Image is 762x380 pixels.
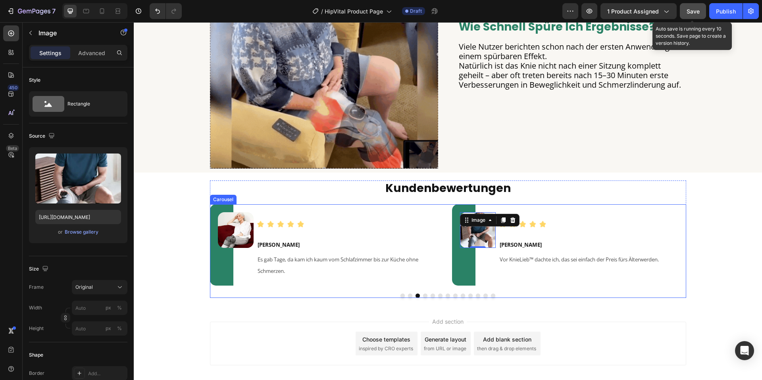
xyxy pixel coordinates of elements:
[680,3,706,19] button: Save
[106,325,111,332] div: px
[366,234,525,241] span: Vor KnieLieb™ dachte ich, das sei einfach der Preis fürs Älterwerden.
[29,284,44,291] label: Frame
[29,304,42,311] label: Width
[72,321,127,336] input: px%
[88,370,125,377] div: Add...
[64,228,99,236] button: Browse gallery
[335,271,339,276] button: Dot
[709,3,743,19] button: Publish
[410,8,422,15] span: Draft
[325,19,551,39] span: Viele Nutzer berichten schon nach der ersten Anwendung von einem spürbaren Effekt.
[607,7,659,15] span: 1 product assigned
[735,341,754,360] div: Open Intercom Messenger
[84,190,120,226] img: gempages_573453553171956627-f82b3ed0-f638-4e19-b701-994b7bbb2fa2.jpg
[289,271,294,276] button: Dot
[325,7,383,15] span: HipVital Product Page
[106,304,111,311] div: px
[67,95,116,113] div: Rectangle
[29,131,56,142] div: Source
[282,271,286,276] button: Dot
[38,28,106,38] p: Image
[600,3,677,19] button: 1 product assigned
[29,264,50,274] div: Size
[274,271,279,276] button: Dot
[124,234,285,253] span: Es gab Tage, da kam ich kaum vom Schlafzimmer bis zur Küche ohne Schmerzen.
[312,271,316,276] button: Dot
[366,219,408,226] strong: [PERSON_NAME]
[115,324,124,333] button: px
[29,77,40,84] div: Style
[225,323,279,330] span: inspired by CRO experts
[72,301,127,315] input: px%
[252,158,377,174] strong: kundenbewertungen
[35,154,121,203] img: preview-image
[124,219,166,226] strong: [PERSON_NAME]
[229,313,277,321] div: Choose templates
[78,174,101,181] div: Carousel
[357,271,362,276] button: Dot
[267,271,271,276] button: Dot
[343,323,402,330] span: then drag & drop elements
[297,271,301,276] button: Dot
[319,271,324,276] button: Dot
[290,323,333,330] span: from URL or image
[29,370,44,377] div: Border
[115,303,124,313] button: px
[29,351,43,359] div: Shape
[52,6,56,16] p: 7
[295,295,333,303] span: Add section
[3,3,59,19] button: 7
[117,304,122,311] div: %
[104,303,113,313] button: %
[35,210,121,224] input: https://example.com/image.jpg
[327,271,331,276] button: Dot
[350,271,354,276] button: Dot
[123,198,171,206] img: gempages_573453553171956627-fcf33d87-5a41-48f2-865e-4f0f16282723.png
[29,325,44,332] label: Height
[716,7,736,15] div: Publish
[326,190,362,226] img: gempages_573453553171956627-8c1a6fbf-4a81-4b3f-9f6c-bcd0d1e30b20.jpg
[39,49,62,57] p: Settings
[291,313,333,321] div: Generate layout
[321,7,323,15] span: /
[8,84,19,91] div: 450
[349,313,398,321] div: Add blank section
[65,228,98,236] div: Browse gallery
[304,271,309,276] button: Dot
[336,194,353,202] div: Image
[342,271,346,276] button: Dot
[58,227,63,237] span: or
[150,3,182,19] div: Undo/Redo
[6,145,19,152] div: Beta
[75,284,93,291] span: Original
[365,198,413,206] img: gempages_573453553171956627-fcf33d87-5a41-48f2-865e-4f0f16282723.png
[134,22,762,380] iframe: Design area
[104,324,113,333] button: %
[72,280,127,294] button: Original
[78,49,105,57] p: Advanced
[117,325,122,332] div: %
[687,8,700,15] span: Save
[325,38,547,68] span: Natürlich ist das Knie nicht nach einer Sitzung komplett geheilt – aber oft treten bereits nach 1...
